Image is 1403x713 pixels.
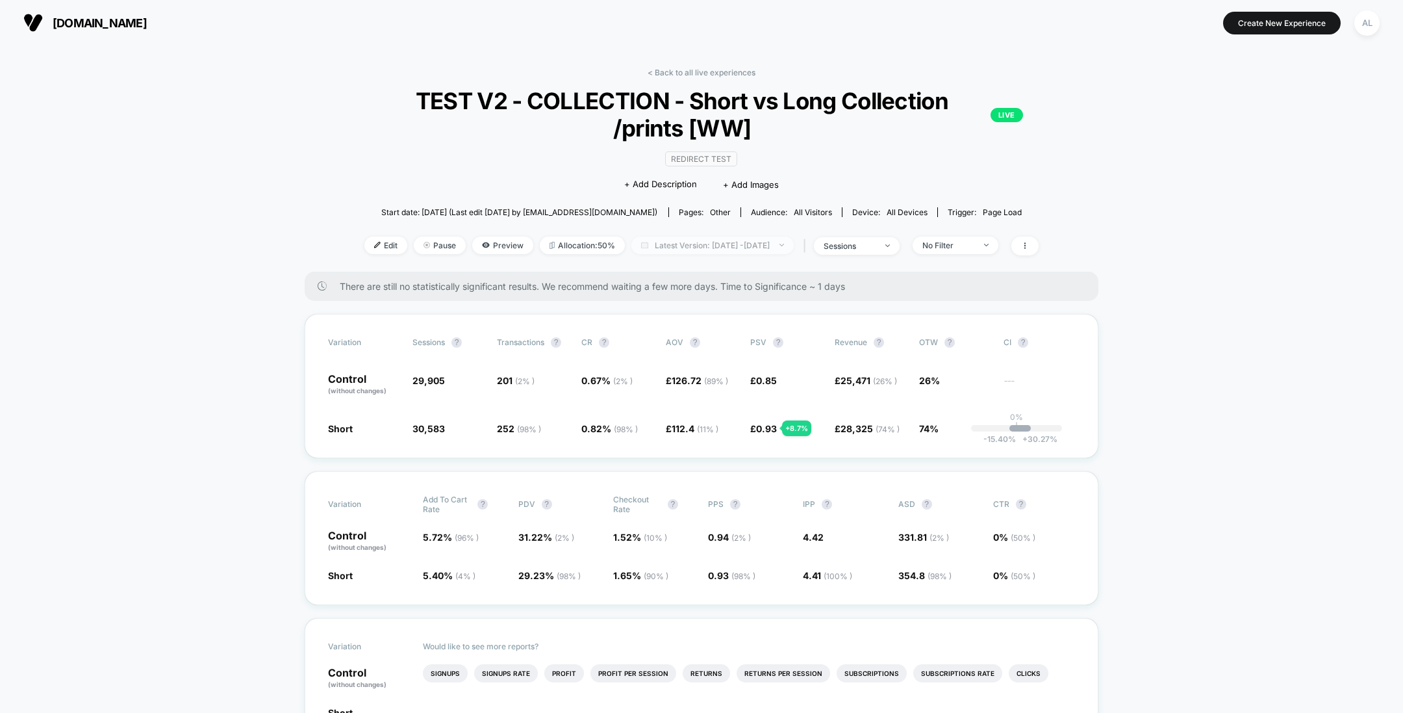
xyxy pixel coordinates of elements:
[835,337,867,347] span: Revenue
[993,570,1035,581] span: 0 %
[340,281,1072,292] span: There are still no statistically significant results. We recommend waiting a few more days . Time...
[837,664,907,682] li: Subscriptions
[648,68,755,77] a: < Back to all live experiences
[750,375,777,386] span: £
[922,499,932,510] button: ?
[822,499,832,510] button: ?
[1015,422,1018,432] p: |
[887,207,928,217] span: all devices
[929,533,949,543] span: ( 2 % )
[704,376,728,386] span: ( 89 % )
[515,376,535,386] span: ( 2 % )
[898,499,915,509] span: ASD
[581,423,638,434] span: 0.82 %
[672,375,728,386] span: 126.72
[328,530,410,552] p: Control
[730,499,740,510] button: ?
[23,13,43,32] img: Visually logo
[708,570,755,581] span: 0.93
[1010,412,1023,422] p: 0%
[581,337,592,347] span: CR
[944,337,955,348] button: ?
[328,642,399,651] span: Variation
[328,570,353,581] span: Short
[679,207,731,217] div: Pages:
[690,337,700,348] button: ?
[641,242,648,248] img: calendar
[668,499,678,510] button: ?
[919,375,940,386] span: 26%
[842,207,937,217] span: Device:
[518,570,581,581] span: 29.23 %
[497,423,541,434] span: 252
[517,424,541,434] span: ( 98 % )
[328,543,386,551] span: (without changes)
[1004,337,1075,348] span: CI
[613,495,661,514] span: Checkout Rate
[683,664,730,682] li: Returns
[922,240,974,250] div: No Filter
[455,571,475,581] span: ( 4 % )
[381,207,657,217] span: Start date: [DATE] (Last edit [DATE] by [EMAIL_ADDRESS][DOMAIN_NAME])
[455,533,479,543] span: ( 96 % )
[544,664,584,682] li: Profit
[328,495,399,514] span: Variation
[540,237,625,254] span: Allocation: 50%
[885,244,890,247] img: end
[991,108,1023,122] p: LIVE
[412,375,445,386] span: 29,905
[874,337,884,348] button: ?
[497,375,535,386] span: 201
[1223,12,1341,34] button: Create New Experience
[928,571,952,581] span: ( 98 % )
[644,571,668,581] span: ( 90 % )
[1004,377,1075,396] span: ---
[750,423,777,434] span: £
[328,337,399,348] span: Variation
[614,424,638,434] span: ( 98 % )
[666,337,683,347] span: AOV
[800,237,814,255] span: |
[328,681,386,688] span: (without changes)
[550,242,555,249] img: rebalance
[328,423,353,434] span: Short
[412,337,445,347] span: Sessions
[19,12,151,33] button: [DOMAIN_NAME]
[1018,337,1028,348] button: ?
[782,421,811,436] div: + 8.7 %
[824,241,876,251] div: sessions
[1009,664,1048,682] li: Clicks
[328,387,386,395] span: (without changes)
[1354,10,1380,36] div: AL
[666,423,718,434] span: £
[919,423,939,434] span: 74%
[665,151,737,166] span: Redirect Test
[328,668,410,690] p: Control
[756,423,777,434] span: 0.93
[364,237,407,254] span: Edit
[993,532,1035,543] span: 0 %
[412,423,445,434] span: 30,583
[835,423,900,434] span: £
[873,376,897,386] span: ( 26 % )
[993,499,1009,509] span: CTR
[794,207,832,217] span: All Visitors
[1350,10,1384,36] button: AL
[773,337,783,348] button: ?
[555,533,574,543] span: ( 2 % )
[1022,434,1028,444] span: +
[497,337,544,347] span: Transactions
[451,337,462,348] button: ?
[898,532,949,543] span: 331.81
[803,570,852,581] span: 4.41
[423,642,1075,651] p: Would like to see more reports?
[474,664,538,682] li: Signups Rate
[731,533,751,543] span: ( 2 % )
[948,207,1022,217] div: Trigger:
[374,242,381,248] img: edit
[423,532,479,543] span: 5.72 %
[477,499,488,510] button: ?
[557,571,581,581] span: ( 98 % )
[876,424,900,434] span: ( 74 % )
[672,423,718,434] span: 112.4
